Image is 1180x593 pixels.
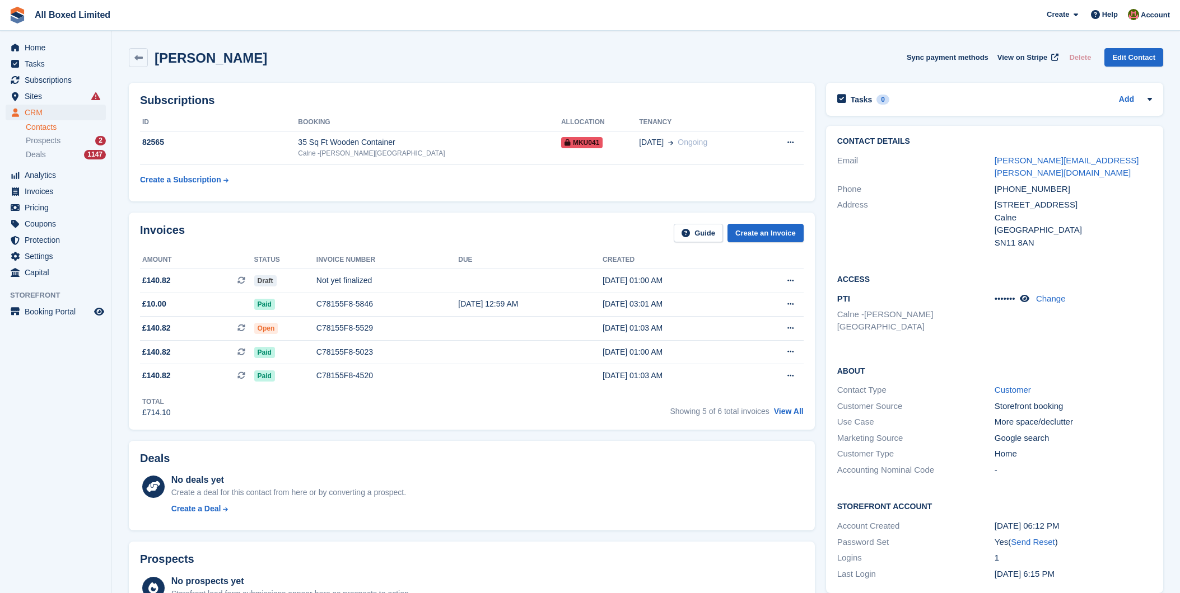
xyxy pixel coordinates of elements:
div: C78155F8-5846 [316,298,458,310]
th: ID [140,114,298,131]
button: Sync payment methods [907,48,988,67]
a: Preview store [92,305,106,318]
a: Change [1036,294,1066,303]
div: Not yet finalized [316,275,458,286]
a: menu [6,232,106,248]
span: Paid [254,299,275,310]
span: £140.82 [142,346,171,358]
div: [GEOGRAPHIC_DATA] [995,224,1152,237]
div: Google search [995,432,1152,445]
span: MKU041 [561,137,603,148]
a: menu [6,216,106,232]
div: C78155F8-4520 [316,370,458,382]
div: SN11 8AN [995,237,1152,250]
span: Create [1047,9,1069,20]
div: Address [837,199,995,249]
div: Yes [995,536,1152,549]
div: 82565 [140,137,298,148]
h2: Prospects [140,553,194,566]
span: Ongoing [678,138,707,147]
a: Edit Contact [1104,48,1163,67]
div: Phone [837,183,995,196]
i: Smart entry sync failures have occurred [91,92,100,101]
th: Booking [298,114,561,131]
h2: Access [837,273,1152,284]
div: Password Set [837,536,995,549]
a: All Boxed Limited [30,6,115,24]
div: More space/declutter [995,416,1152,429]
div: Logins [837,552,995,564]
div: 35 Sq Ft Wooden Container [298,137,561,148]
span: ( ) [1008,537,1057,547]
th: Tenancy [639,114,761,131]
span: Open [254,323,278,334]
span: Prospects [26,135,60,146]
a: menu [6,183,106,199]
div: [DATE] 01:00 AM [603,346,747,358]
th: Allocation [561,114,639,131]
div: No prospects yet [171,575,411,588]
span: Tasks [25,56,92,72]
span: £10.00 [142,298,166,310]
a: menu [6,265,106,280]
a: menu [6,88,106,104]
div: Create a Subscription [140,174,221,186]
div: C78155F8-5529 [316,322,458,334]
div: [DATE] 01:03 AM [603,370,747,382]
div: Customer Source [837,400,995,413]
span: CRM [25,105,92,120]
span: Invoices [25,183,92,199]
span: Analytics [25,167,92,183]
div: [STREET_ADDRESS] [995,199,1152,211]
a: menu [6,72,106,88]
a: menu [6,56,106,72]
a: menu [6,105,106,120]
h2: Subscriptions [140,94,804,107]
div: No deals yet [171,473,406,487]
span: Booking Portal [25,304,92,319]
a: Guide [674,224,723,242]
div: [DATE] 01:03 AM [603,322,747,334]
a: View All [774,407,804,416]
a: menu [6,304,106,319]
span: Capital [25,265,92,280]
div: 1 [995,552,1152,564]
a: Create an Invoice [727,224,804,242]
span: Paid [254,347,275,358]
th: Amount [140,251,254,269]
div: Account Created [837,520,995,533]
h2: Storefront Account [837,500,1152,511]
span: Subscriptions [25,72,92,88]
div: Home [995,448,1152,460]
div: [PHONE_NUMBER] [995,183,1152,196]
span: Settings [25,248,92,264]
li: Calne -[PERSON_NAME][GEOGRAPHIC_DATA] [837,308,995,333]
a: menu [6,248,106,264]
div: £714.10 [142,407,171,418]
span: Deals [26,149,46,160]
span: £140.82 [142,275,171,286]
span: ••••••• [995,294,1015,303]
span: £140.82 [142,322,171,334]
div: Customer Type [837,448,995,460]
th: Due [458,251,603,269]
span: Draft [254,275,277,286]
span: PTI [837,294,850,303]
div: Create a deal for this contact from here or by converting a prospect. [171,487,406,498]
button: Delete [1065,48,1095,67]
h2: Invoices [140,224,185,242]
a: Prospects 2 [26,135,106,147]
div: Use Case [837,416,995,429]
time: 2025-04-19 17:15:02 UTC [995,569,1055,578]
span: Pricing [25,200,92,215]
span: Help [1102,9,1118,20]
div: Create a Deal [171,503,221,515]
span: Coupons [25,216,92,232]
div: Email [837,154,995,180]
a: Create a Deal [171,503,406,515]
img: stora-icon-8386f47178a22dfd0bd8f6a31ec36ba5ce8667c1dd55bd0f319d3a0aa187defe.svg [9,7,26,23]
div: Calne -[PERSON_NAME][GEOGRAPHIC_DATA] [298,148,561,158]
div: 0 [876,95,889,105]
a: View on Stripe [993,48,1061,67]
div: Accounting Nominal Code [837,464,995,477]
